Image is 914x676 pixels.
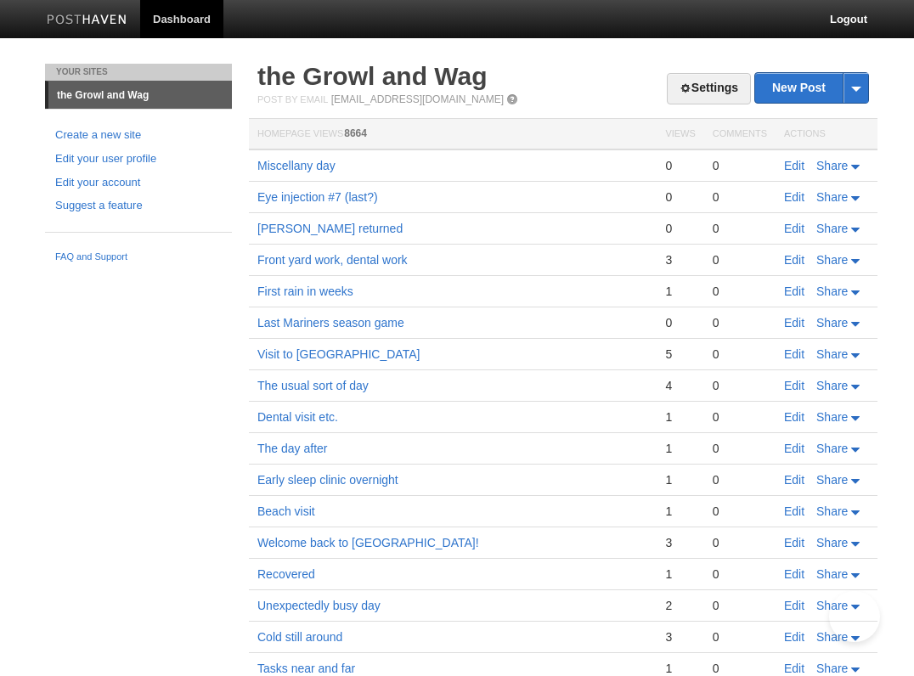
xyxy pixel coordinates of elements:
[784,662,804,675] a: Edit
[257,442,328,455] a: The day after
[713,566,767,582] div: 0
[784,536,804,549] a: Edit
[665,629,695,645] div: 3
[45,64,232,81] li: Your Sites
[249,119,657,150] th: Homepage Views
[713,158,767,173] div: 0
[713,409,767,425] div: 0
[257,62,488,90] a: the Growl and Wag
[257,473,398,487] a: Early sleep clinic overnight
[665,346,695,362] div: 5
[816,473,848,487] span: Share
[257,379,369,392] a: The usual sort of day
[784,222,804,235] a: Edit
[784,473,804,487] a: Edit
[713,315,767,330] div: 0
[55,197,222,215] a: Suggest a feature
[257,347,420,361] a: Visit to [GEOGRAPHIC_DATA]
[713,284,767,299] div: 0
[344,127,367,139] span: 8664
[713,378,767,393] div: 0
[784,410,804,424] a: Edit
[784,567,804,581] a: Edit
[713,661,767,676] div: 0
[665,441,695,456] div: 1
[257,599,381,612] a: Unexpectedly busy day
[816,316,848,330] span: Share
[257,316,404,330] a: Last Mariners season game
[713,252,767,268] div: 0
[713,598,767,613] div: 0
[816,630,848,644] span: Share
[816,379,848,392] span: Share
[784,190,804,204] a: Edit
[784,284,804,298] a: Edit
[665,472,695,487] div: 1
[816,284,848,298] span: Share
[665,504,695,519] div: 1
[665,189,695,205] div: 0
[665,158,695,173] div: 0
[665,221,695,236] div: 0
[713,441,767,456] div: 0
[755,73,868,103] a: New Post
[784,159,804,172] a: Edit
[713,535,767,550] div: 0
[257,504,315,518] a: Beach visit
[713,221,767,236] div: 0
[665,409,695,425] div: 1
[829,591,880,642] iframe: Help Scout Beacon - Open
[55,127,222,144] a: Create a new site
[257,222,403,235] a: [PERSON_NAME] returned
[257,94,328,104] span: Post by Email
[784,347,804,361] a: Edit
[816,504,848,518] span: Share
[713,346,767,362] div: 0
[784,316,804,330] a: Edit
[55,250,222,265] a: FAQ and Support
[665,252,695,268] div: 3
[816,222,848,235] span: Share
[784,504,804,518] a: Edit
[657,119,703,150] th: Views
[784,630,804,644] a: Edit
[784,379,804,392] a: Edit
[816,253,848,267] span: Share
[257,536,479,549] a: Welcome back to [GEOGRAPHIC_DATA]!
[816,662,848,675] span: Share
[48,82,232,109] a: the Growl and Wag
[816,347,848,361] span: Share
[257,159,336,172] a: Miscellany day
[816,410,848,424] span: Share
[665,378,695,393] div: 4
[704,119,776,150] th: Comments
[47,14,127,27] img: Posthaven-bar
[331,93,504,105] a: [EMAIL_ADDRESS][DOMAIN_NAME]
[55,150,222,168] a: Edit your user profile
[667,73,751,104] a: Settings
[713,472,767,487] div: 0
[713,504,767,519] div: 0
[665,535,695,550] div: 3
[784,253,804,267] a: Edit
[257,284,353,298] a: First rain in weeks
[665,566,695,582] div: 1
[776,119,877,150] th: Actions
[816,536,848,549] span: Share
[665,598,695,613] div: 2
[816,190,848,204] span: Share
[257,410,338,424] a: Dental visit etc.
[784,599,804,612] a: Edit
[713,189,767,205] div: 0
[816,442,848,455] span: Share
[816,567,848,581] span: Share
[257,630,342,644] a: Cold still around
[665,315,695,330] div: 0
[665,284,695,299] div: 1
[713,629,767,645] div: 0
[55,174,222,192] a: Edit your account
[257,190,378,204] a: Eye injection #7 (last?)
[665,661,695,676] div: 1
[784,442,804,455] a: Edit
[816,159,848,172] span: Share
